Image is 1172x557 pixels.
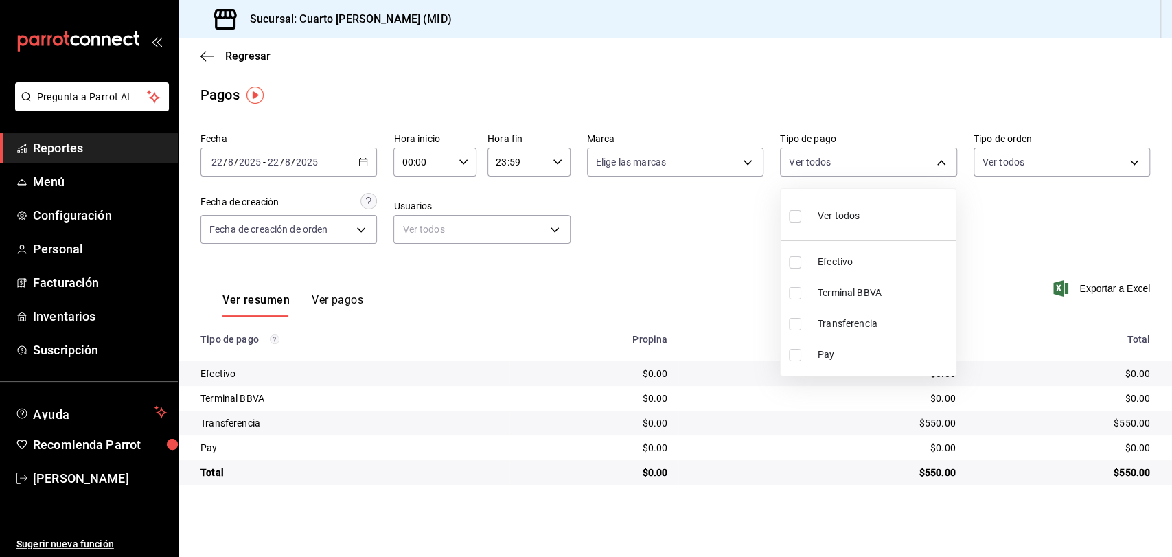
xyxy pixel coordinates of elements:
[818,286,950,300] span: Terminal BBVA
[818,209,860,223] span: Ver todos
[818,317,950,331] span: Transferencia
[818,348,950,362] span: Pay
[818,255,950,269] span: Efectivo
[246,87,264,104] img: Tooltip marker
